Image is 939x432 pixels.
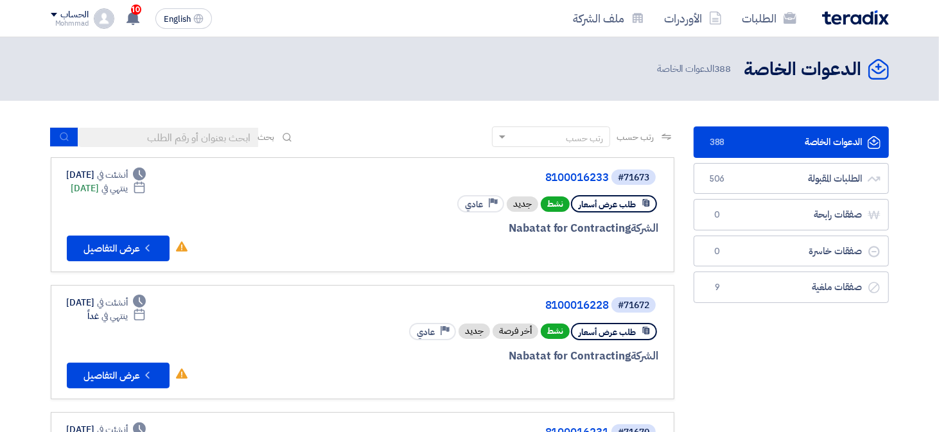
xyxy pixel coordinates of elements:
[694,236,889,267] a: صفقات خاسرة0
[579,326,636,338] span: طلب عرض أسعار
[97,168,128,182] span: أنشئت في
[352,300,609,311] a: 8100016228
[694,126,889,158] a: الدعوات الخاصة388
[541,196,570,212] span: نشط
[87,309,146,323] div: غداً
[579,198,636,211] span: طلب عرض أسعار
[710,281,725,294] span: 9
[67,296,146,309] div: [DATE]
[349,220,658,237] div: Nabatat for Contracting
[617,130,653,144] span: رتب حسب
[694,272,889,303] a: صفقات ملغية9
[493,324,538,339] div: أخر فرصة
[78,128,258,147] input: ابحث بعنوان أو رقم الطلب
[459,324,490,339] div: جديد
[710,245,725,258] span: 0
[631,348,658,364] span: الشركة
[101,182,128,195] span: ينتهي في
[417,326,435,338] span: عادي
[631,220,658,236] span: الشركة
[67,168,146,182] div: [DATE]
[155,8,212,29] button: English
[732,3,807,33] a: الطلبات
[822,10,889,25] img: Teradix logo
[694,163,889,194] a: الطلبات المقبولة506
[101,309,128,323] span: ينتهي في
[744,57,862,82] h2: الدعوات الخاصة
[541,324,570,339] span: نشط
[94,8,114,29] img: profile_test.png
[258,130,275,144] span: بحث
[352,172,609,184] a: 8100016233
[654,3,732,33] a: الأوردرات
[710,209,725,221] span: 0
[714,62,732,76] span: 388
[67,236,170,261] button: عرض التفاصيل
[618,301,649,310] div: #71672
[67,363,170,388] button: عرض التفاصيل
[618,173,649,182] div: #71673
[71,182,146,195] div: [DATE]
[507,196,538,212] div: جديد
[51,20,89,27] div: Mohmmad
[349,348,658,365] div: Nabatat for Contracting
[710,173,725,186] span: 506
[97,296,128,309] span: أنشئت في
[61,10,89,21] div: الحساب
[563,3,654,33] a: ملف الشركة
[566,132,603,145] div: رتب حسب
[164,15,191,24] span: English
[131,4,141,15] span: 10
[657,62,733,76] span: الدعوات الخاصة
[710,136,725,149] span: 388
[694,199,889,230] a: صفقات رابحة0
[465,198,483,211] span: عادي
